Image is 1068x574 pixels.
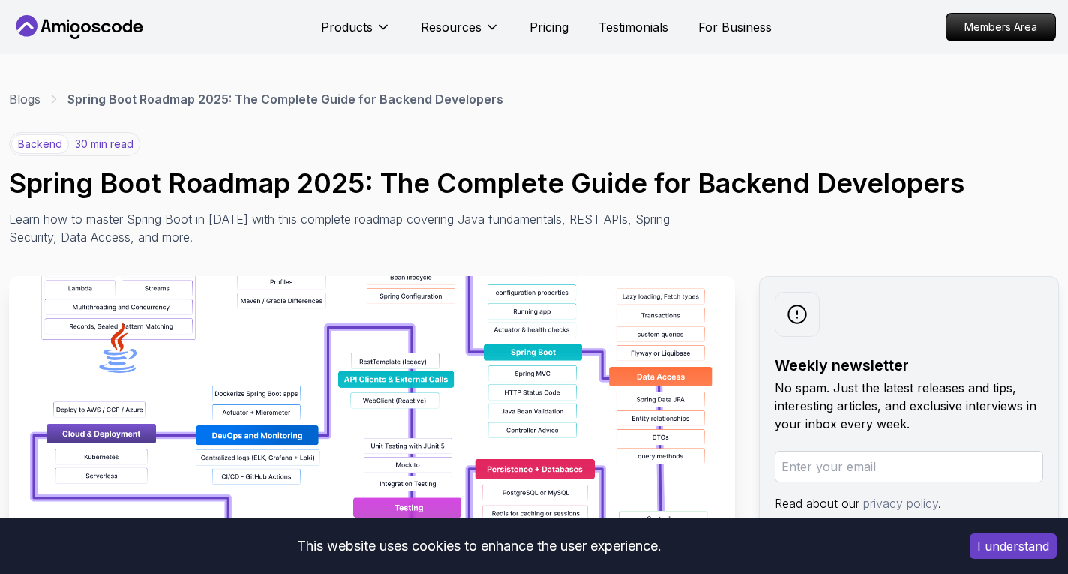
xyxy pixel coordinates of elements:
p: Resources [421,18,481,36]
p: Read about our . [775,494,1043,512]
input: Enter your email [775,451,1043,482]
a: For Business [698,18,772,36]
p: 30 min read [75,137,133,152]
a: Pricing [529,18,568,36]
p: Members Area [946,14,1055,41]
a: Members Area [946,13,1056,41]
p: Learn how to master Spring Boot in [DATE] with this complete roadmap covering Java fundamentals, ... [9,210,681,246]
button: Products [321,18,391,48]
a: Testimonials [598,18,668,36]
h2: Weekly newsletter [775,355,1043,376]
h1: Spring Boot Roadmap 2025: The Complete Guide for Backend Developers [9,168,1059,198]
p: Spring Boot Roadmap 2025: The Complete Guide for Backend Developers [67,90,503,108]
p: Products [321,18,373,36]
button: Accept cookies [970,533,1057,559]
a: Blogs [9,90,40,108]
p: No spam. Just the latest releases and tips, interesting articles, and exclusive interviews in you... [775,379,1043,433]
p: backend [11,134,69,154]
button: Resources [421,18,499,48]
div: This website uses cookies to enhance the user experience. [11,530,947,563]
a: privacy policy [863,496,938,511]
